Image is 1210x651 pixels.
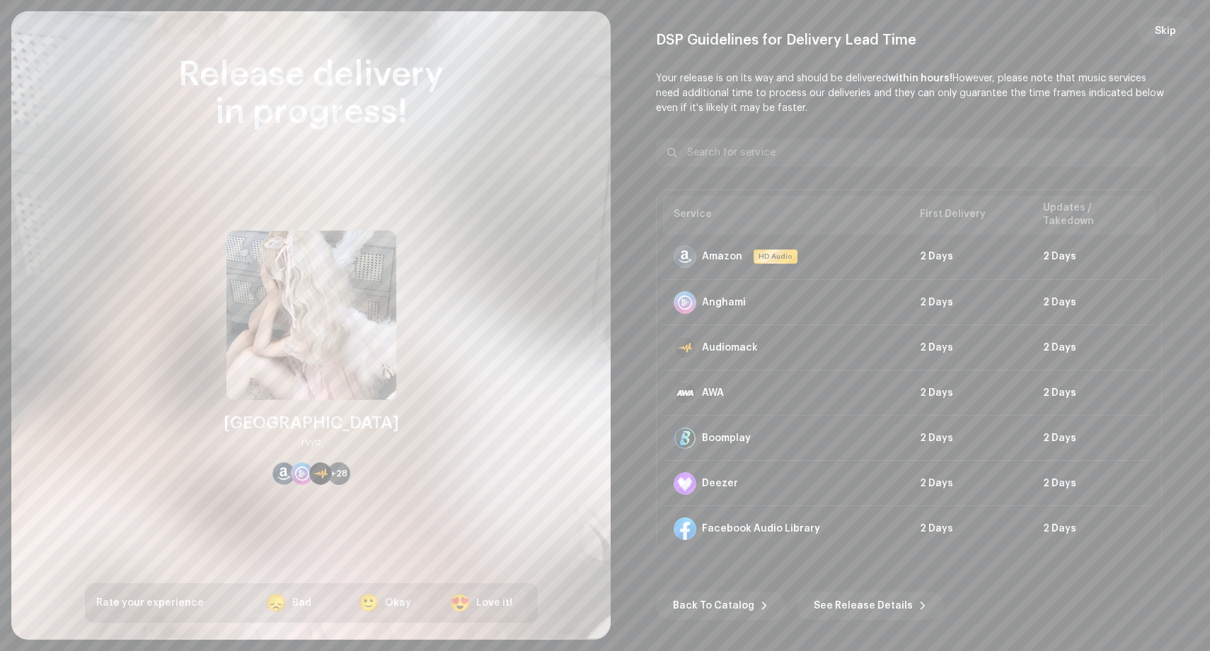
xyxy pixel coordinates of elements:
td: 2 Days [1032,461,1155,506]
td: 2 Days [1032,506,1155,551]
div: rvyo [301,434,321,451]
div: 😞 [265,594,287,611]
div: Amazon [702,251,742,262]
span: Back To Catalog [673,592,754,620]
div: DSP Guidelines for Delivery Lead Time [656,32,1165,49]
th: First Delivery [909,196,1032,235]
td: 2 Days [909,416,1032,461]
div: 🙂 [358,594,379,611]
td: 2 Days [909,325,1032,370]
th: Service [662,196,909,235]
div: Anghami [702,297,746,308]
p: Your release is on its way and should be delivered However, please note that music services need ... [656,71,1165,116]
div: Facebook Audio Library [702,523,820,534]
td: 2 Days [1032,325,1155,370]
td: 2 Days [909,370,1032,416]
span: HD Audio [755,251,796,262]
span: Rate your experience [96,598,204,608]
button: Skip [1138,17,1193,45]
span: +28 [330,468,347,479]
div: Boomplay [702,433,751,444]
td: 2 Days [909,506,1032,551]
div: AWA [702,387,724,399]
td: 2 Days [1032,370,1155,416]
span: See Release Details [814,592,913,620]
td: 2 Days [909,461,1032,506]
img: c26092ea-1c6e-458f-8533-0564610d0997 [226,230,396,400]
div: Release delivery in progress! [85,57,538,131]
div: [GEOGRAPHIC_DATA] [224,411,399,434]
div: 😍 [449,594,471,611]
div: Love it! [476,596,512,611]
div: Okay [385,596,411,611]
div: Bad [292,596,311,611]
div: Deezer [702,478,738,489]
td: 2 Days [1032,235,1155,280]
div: Audiomack [702,342,758,353]
td: 2 Days [1032,416,1155,461]
b: within hours! [888,74,952,83]
button: See Release Details [797,592,944,620]
th: Updates / Takedown [1032,196,1155,235]
td: 2 Days [909,235,1032,280]
input: Search for service [656,139,1165,167]
td: 2 Days [909,280,1032,325]
span: Skip [1155,17,1176,45]
td: 2 Days [1032,280,1155,325]
button: Back To Catalog [656,592,785,620]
